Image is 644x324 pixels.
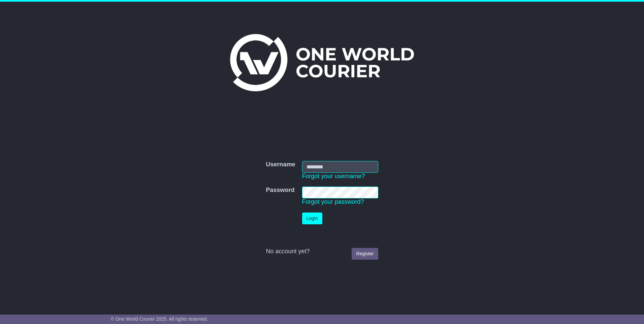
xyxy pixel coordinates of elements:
a: Register [352,248,378,260]
a: Forgot your username? [302,173,365,180]
div: No account yet? [266,248,378,255]
span: © One World Courier 2025. All rights reserved. [111,316,208,322]
label: Password [266,187,294,194]
img: One World [230,34,414,91]
label: Username [266,161,295,168]
a: Forgot your password? [302,198,364,205]
button: Login [302,213,322,224]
